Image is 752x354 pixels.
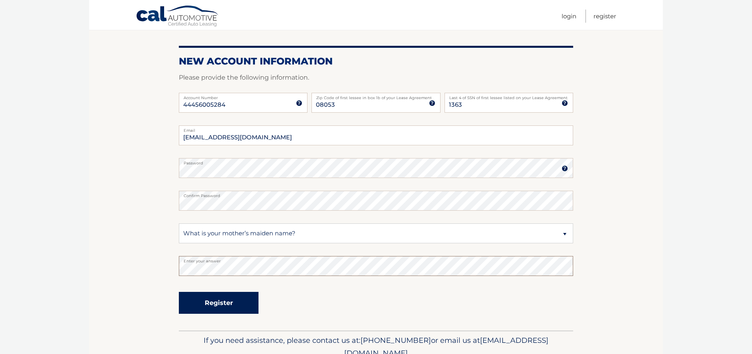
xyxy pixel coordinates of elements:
a: Login [562,10,576,23]
label: Email [179,125,573,132]
input: SSN or EIN (last 4 digits only) [445,93,573,113]
label: Account Number [179,93,307,99]
label: Password [179,158,573,164]
img: tooltip.svg [562,165,568,172]
h2: New Account Information [179,55,573,67]
label: Last 4 of SSN of first lessee listed on your Lease Agreement [445,93,573,99]
span: [PHONE_NUMBER] [360,336,431,345]
input: Zip Code [311,93,440,113]
input: Account Number [179,93,307,113]
a: Cal Automotive [136,5,219,28]
img: tooltip.svg [429,100,435,106]
img: tooltip.svg [296,100,302,106]
label: Zip Code of first lessee in box 1b of your Lease Agreement [311,93,440,99]
img: tooltip.svg [562,100,568,106]
input: Email [179,125,573,145]
a: Register [593,10,616,23]
label: Enter your answer [179,256,573,262]
button: Register [179,292,258,314]
p: Please provide the following information. [179,72,573,83]
label: Confirm Password [179,191,573,197]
